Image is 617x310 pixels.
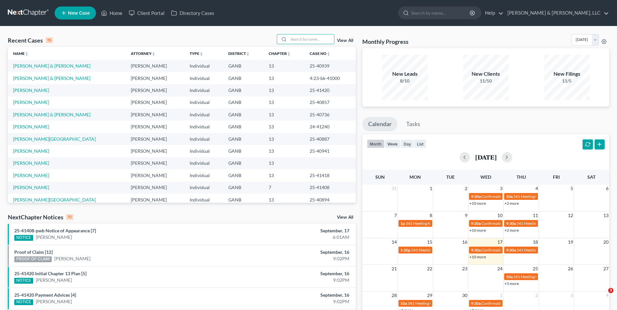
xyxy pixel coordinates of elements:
[126,121,184,133] td: [PERSON_NAME]
[506,274,513,279] span: 10a
[304,60,356,72] td: 25-40939
[242,234,349,240] div: 6:01AM
[126,109,184,121] td: [PERSON_NAME]
[13,124,49,129] a: [PERSON_NAME]
[532,265,539,273] span: 25
[482,7,503,19] a: Help
[36,298,72,305] a: [PERSON_NAME]
[429,212,433,219] span: 8
[184,169,223,181] td: Individual
[469,228,486,233] a: +10 more
[504,228,519,233] a: +2 more
[310,51,330,56] a: Case Nounfold_more
[288,34,334,44] input: Search by name...
[394,212,397,219] span: 7
[513,194,606,199] span: 341 Meeting for [PERSON_NAME] & [PERSON_NAME]
[13,63,90,69] a: [PERSON_NAME] & [PERSON_NAME]
[362,117,397,131] a: Calendar
[411,248,470,252] span: 341 Meeting for [PERSON_NAME]
[223,169,263,181] td: GANB
[426,238,433,246] span: 15
[184,84,223,96] td: Individual
[8,36,53,44] div: Recent Cases
[414,139,426,148] button: list
[401,139,414,148] button: day
[337,38,353,43] a: View All
[68,11,90,16] span: New Case
[242,298,349,305] div: 9:02PM
[184,157,223,169] td: Individual
[384,139,401,148] button: week
[499,185,503,192] span: 3
[14,235,33,241] div: NOTICE
[382,78,428,84] div: 8/10
[152,52,155,56] i: unfold_more
[126,7,168,19] a: Client Portal
[126,72,184,84] td: [PERSON_NAME]
[184,133,223,145] td: Individual
[426,265,433,273] span: 22
[532,212,539,219] span: 11
[304,121,356,133] td: 24-41240
[426,291,433,299] span: 29
[499,291,503,299] span: 1
[36,277,72,283] a: [PERSON_NAME]
[263,194,305,206] td: 13
[246,52,250,56] i: unfold_more
[595,288,610,304] iframe: Intercom live chat
[263,121,305,133] td: 13
[481,301,556,306] span: Confirmation Hearing for [PERSON_NAME]
[605,185,609,192] span: 6
[242,292,349,298] div: September, 16
[497,212,503,219] span: 10
[287,52,291,56] i: unfold_more
[462,291,468,299] span: 30
[184,121,223,133] td: Individual
[570,185,574,192] span: 5
[228,51,250,56] a: Districtunfold_more
[400,301,407,306] span: 10a
[304,145,356,157] td: 25-40941
[567,238,574,246] span: 19
[14,228,96,233] a: 25-41408-pwb Notice of Appearance [7]
[464,212,468,219] span: 9
[13,148,49,154] a: [PERSON_NAME]
[469,254,486,259] a: +10 more
[8,213,74,221] div: NextChapter Notices
[304,194,356,206] td: 25-40894
[375,174,385,180] span: Sun
[603,238,609,246] span: 20
[480,174,491,180] span: Wed
[66,214,74,220] div: 10
[471,248,481,252] span: 9:30a
[516,221,575,226] span: 341 Meeting for [PERSON_NAME]
[481,221,556,226] span: Confirmation Hearing for [PERSON_NAME]
[304,72,356,84] td: 4:23-bk-41000
[126,97,184,109] td: [PERSON_NAME]
[406,221,464,226] span: 341 Meeting for [PERSON_NAME]
[382,70,428,78] div: New Leads
[304,182,356,194] td: 25-41408
[269,51,291,56] a: Chapterunfold_more
[263,109,305,121] td: 13
[242,270,349,277] div: September, 16
[223,97,263,109] td: GANB
[544,70,590,78] div: New Filings
[464,185,468,192] span: 2
[13,136,96,142] a: [PERSON_NAME][GEOGRAPHIC_DATA]
[544,78,590,84] div: 11/5
[608,288,613,293] span: 3
[504,281,519,286] a: +5 more
[400,248,410,252] span: 1:30p
[304,97,356,109] td: 25-40857
[469,201,486,206] a: +10 more
[513,274,572,279] span: 341 Meeting for [PERSON_NAME]
[409,174,421,180] span: Mon
[184,60,223,72] td: Individual
[54,255,90,262] a: [PERSON_NAME]
[506,194,513,199] span: 10a
[126,182,184,194] td: [PERSON_NAME]
[13,173,49,178] a: [PERSON_NAME]
[327,52,330,56] i: unfold_more
[242,277,349,283] div: 9:02PM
